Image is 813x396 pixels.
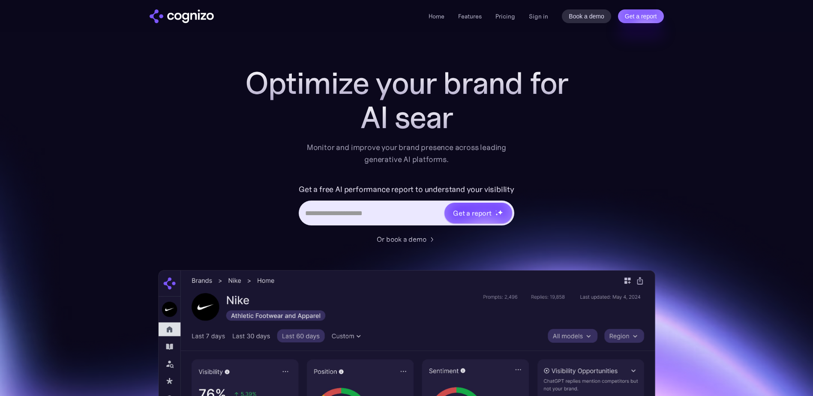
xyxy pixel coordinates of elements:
[495,210,497,211] img: star
[529,11,548,21] a: Sign in
[495,12,515,20] a: Pricing
[562,9,611,23] a: Book a demo
[299,183,514,196] label: Get a free AI performance report to understand your visibility
[377,234,437,244] a: Or book a demo
[618,9,664,23] a: Get a report
[299,183,514,230] form: Hero URL Input Form
[150,9,214,23] a: home
[235,100,578,135] div: AI sear
[453,208,492,218] div: Get a report
[235,66,578,100] h1: Optimize your brand for
[498,210,503,215] img: star
[495,213,498,216] img: star
[150,9,214,23] img: cognizo logo
[377,234,426,244] div: Or book a demo
[429,12,444,20] a: Home
[301,141,512,165] div: Monitor and improve your brand presence across leading generative AI platforms.
[458,12,482,20] a: Features
[444,202,513,224] a: Get a reportstarstarstar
